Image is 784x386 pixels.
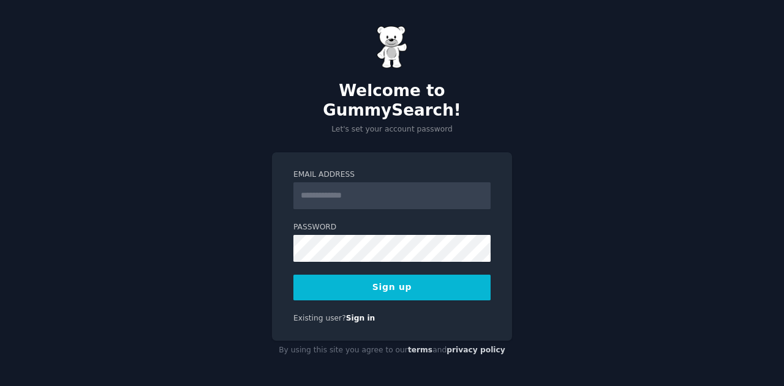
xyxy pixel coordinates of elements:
a: Sign in [346,314,375,322]
h2: Welcome to GummySearch! [272,81,512,120]
a: terms [408,346,432,354]
div: By using this site you agree to our and [272,341,512,360]
label: Password [293,222,491,233]
span: Existing user? [293,314,346,322]
p: Let's set your account password [272,124,512,135]
a: privacy policy [447,346,505,354]
label: Email Address [293,169,491,180]
button: Sign up [293,275,491,300]
img: Gummy Bear [377,26,407,69]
